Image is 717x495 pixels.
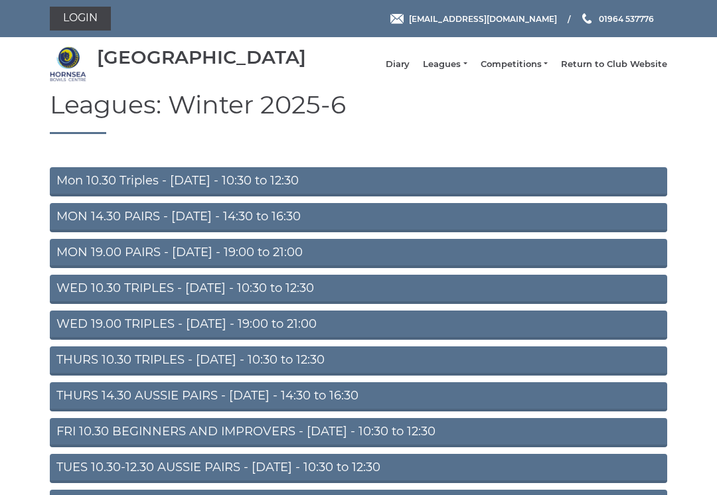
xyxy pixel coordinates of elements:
[50,91,667,134] h1: Leagues: Winter 2025-6
[423,58,467,70] a: Leagues
[50,203,667,232] a: MON 14.30 PAIRS - [DATE] - 14:30 to 16:30
[50,382,667,411] a: THURS 14.30 AUSSIE PAIRS - [DATE] - 14:30 to 16:30
[50,46,86,82] img: Hornsea Bowls Centre
[386,58,410,70] a: Diary
[561,58,667,70] a: Return to Club Website
[50,239,667,268] a: MON 19.00 PAIRS - [DATE] - 19:00 to 21:00
[50,275,667,304] a: WED 10.30 TRIPLES - [DATE] - 10:30 to 12:30
[50,167,667,196] a: Mon 10.30 Triples - [DATE] - 10:30 to 12:30
[97,47,306,68] div: [GEOGRAPHIC_DATA]
[390,13,557,25] a: Email [EMAIL_ADDRESS][DOMAIN_NAME]
[481,58,548,70] a: Competitions
[390,14,404,24] img: Email
[50,454,667,483] a: TUES 10.30-12.30 AUSSIE PAIRS - [DATE] - 10:30 to 12:30
[582,13,592,24] img: Phone us
[50,311,667,340] a: WED 19.00 TRIPLES - [DATE] - 19:00 to 21:00
[409,13,557,23] span: [EMAIL_ADDRESS][DOMAIN_NAME]
[50,418,667,447] a: FRI 10.30 BEGINNERS AND IMPROVERS - [DATE] - 10:30 to 12:30
[580,13,654,25] a: Phone us 01964 537776
[599,13,654,23] span: 01964 537776
[50,7,111,31] a: Login
[50,346,667,376] a: THURS 10.30 TRIPLES - [DATE] - 10:30 to 12:30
